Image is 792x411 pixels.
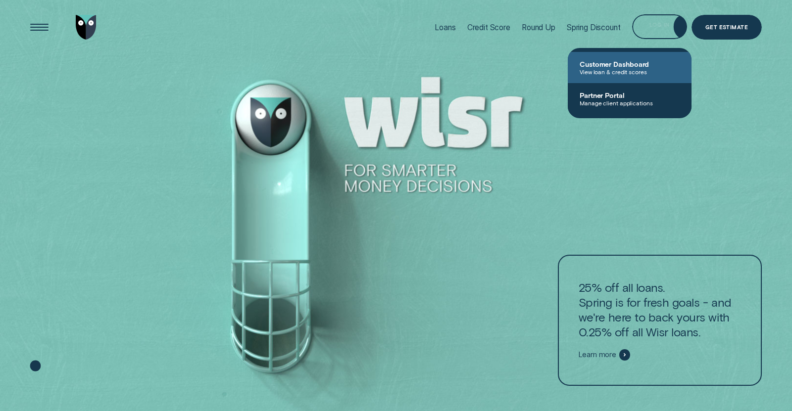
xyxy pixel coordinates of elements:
[568,52,692,83] a: Customer DashboardView loan & credit scores
[76,15,97,40] img: Wisr
[467,23,510,32] div: Credit Score
[580,60,680,68] span: Customer Dashboard
[580,99,680,106] span: Manage client applications
[649,22,670,27] div: Log in
[580,91,680,99] span: Partner Portal
[435,23,455,32] div: Loans
[692,15,762,40] a: Get Estimate
[580,68,680,75] span: View loan & credit scores
[558,255,762,386] a: 25% off all loans.Spring is for fresh goals - and we're here to back yours with 0.25% off all Wis...
[522,23,555,32] div: Round Up
[632,14,687,39] button: Log in
[567,23,621,32] div: Spring Discount
[579,350,617,360] span: Learn more
[568,83,692,114] a: Partner PortalManage client applications
[27,15,52,40] button: Open Menu
[579,280,742,339] p: 25% off all loans. Spring is for fresh goals - and we're here to back yours with 0.25% off all Wi...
